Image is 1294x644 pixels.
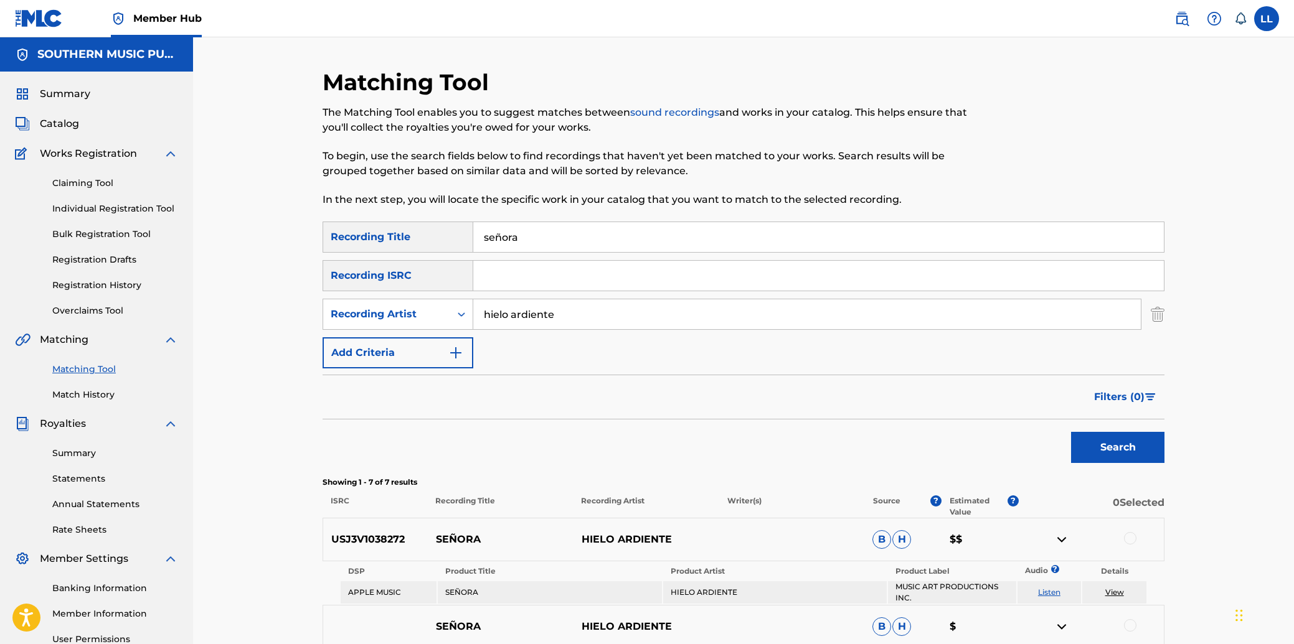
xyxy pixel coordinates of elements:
p: 0 Selected [1019,495,1164,518]
button: Add Criteria [323,337,473,368]
a: Claiming Tool [52,177,178,190]
a: Registration Drafts [52,253,178,266]
img: Top Rightsholder [111,11,126,26]
p: SEÑORA [428,532,574,547]
img: contract [1054,619,1069,634]
a: Member Information [52,607,178,620]
a: Annual Statements [52,498,178,511]
button: Filters (0) [1087,381,1164,413]
p: Recording Title [427,495,573,518]
div: Drag [1235,597,1243,634]
img: MLC Logo [15,9,63,27]
p: SEÑORA [428,619,574,634]
img: Summary [15,86,30,101]
td: HIELO ARDIENTE [663,581,887,604]
th: Product Label [888,562,1016,580]
a: Public Search [1169,6,1194,31]
div: User Menu [1254,6,1279,31]
img: search [1174,11,1189,26]
p: $$ [942,532,1019,547]
img: help [1207,11,1222,26]
form: Search Form [323,222,1164,469]
p: Writer(s) [719,495,864,518]
img: Works Registration [15,146,31,161]
span: Summary [40,86,90,101]
a: Statements [52,472,178,485]
p: HIELO ARDIENTE [573,619,719,634]
img: Royalties [15,416,30,431]
img: expand [163,146,178,161]
img: expand [163,332,178,347]
img: Catalog [15,116,30,131]
a: Individual Registration Tool [52,202,178,215]
img: Delete Criterion [1151,299,1164,330]
span: H [892,530,911,549]
th: Product Title [438,562,661,580]
p: Source [873,495,900,518]
span: Works Registration [40,146,137,161]
a: Listen [1038,587,1060,597]
img: Member Settings [15,551,30,566]
a: Overclaims Tool [52,304,178,317]
span: ? [1054,565,1055,573]
img: Matching [15,332,31,347]
iframe: Resource Center [1259,432,1294,536]
div: Help [1202,6,1227,31]
span: Filters ( 0 ) [1094,390,1145,404]
span: B [872,617,891,636]
a: SummarySummary [15,86,90,101]
a: Matching Tool [52,363,178,376]
span: Matching [40,332,88,347]
img: filter [1145,393,1156,401]
a: sound recordings [630,106,719,118]
img: Accounts [15,47,30,62]
th: DSP [341,562,437,580]
p: HIELO ARDIENTE [573,532,719,547]
div: Notifications [1234,12,1247,25]
p: In the next step, you will locate the specific work in your catalog that you want to match to the... [323,192,971,207]
h5: SOUTHERN MUSIC PUB CO INC [37,47,178,62]
p: Audio [1018,565,1032,576]
h2: Matching Tool [323,68,495,96]
img: expand [163,551,178,566]
span: B [872,530,891,549]
p: Recording Artist [573,495,719,518]
span: Royalties [40,416,86,431]
span: Catalog [40,116,79,131]
td: SEÑORA [438,581,661,604]
p: ISRC [323,495,427,518]
p: $ [942,619,1019,634]
p: USJ3V1038272 [323,532,428,547]
span: Member Hub [133,11,202,26]
td: MUSIC ART PRODUCTIONS INC. [888,581,1016,604]
span: Member Settings [40,551,128,566]
div: Recording Artist [331,307,443,322]
img: contract [1054,532,1069,547]
a: Banking Information [52,582,178,595]
a: CatalogCatalog [15,116,79,131]
iframe: Chat Widget [1232,584,1294,644]
p: To begin, use the search fields below to find recordings that haven't yet been matched to your wo... [323,149,971,179]
th: Details [1082,562,1146,580]
p: Estimated Value [950,495,1007,518]
th: Product Artist [663,562,887,580]
span: ? [930,495,942,506]
a: Match History [52,388,178,401]
a: Bulk Registration Tool [52,228,178,241]
span: ? [1008,495,1019,506]
a: Registration History [52,279,178,292]
a: Rate Sheets [52,523,178,536]
span: H [892,617,911,636]
p: The Matching Tool enables you to suggest matches between and works in your catalog. This helps en... [323,105,971,135]
button: Search [1071,432,1164,463]
img: expand [163,416,178,431]
img: 9d2ae6d4665cec9f34b9.svg [448,345,463,360]
a: View [1105,587,1124,597]
a: Summary [52,447,178,460]
p: Showing 1 - 7 of 7 results [323,477,1164,488]
td: APPLE MUSIC [341,581,437,604]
